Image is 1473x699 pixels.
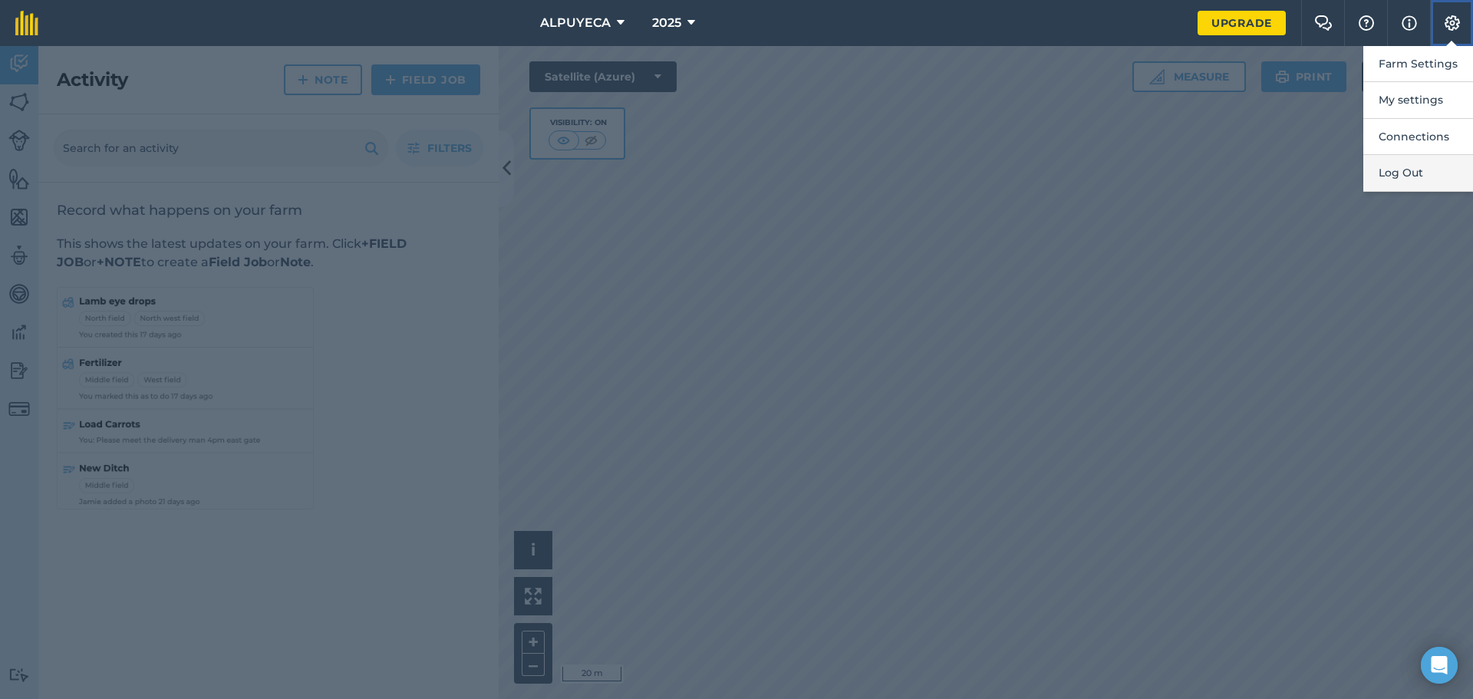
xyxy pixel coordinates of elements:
img: A question mark icon [1357,15,1376,31]
a: Upgrade [1198,11,1286,35]
span: ALPUYECA [540,14,611,32]
button: Log Out [1363,155,1473,191]
img: fieldmargin Logo [15,11,38,35]
img: A cog icon [1443,15,1461,31]
button: Connections [1363,119,1473,155]
span: 2025 [652,14,681,32]
img: Two speech bubbles overlapping with the left bubble in the forefront [1314,15,1333,31]
div: Open Intercom Messenger [1421,647,1458,684]
button: My settings [1363,82,1473,118]
button: Farm Settings [1363,46,1473,82]
img: svg+xml;base64,PHN2ZyB4bWxucz0iaHR0cDovL3d3dy53My5vcmcvMjAwMC9zdmciIHdpZHRoPSIxNyIgaGVpZ2h0PSIxNy... [1402,14,1417,32]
